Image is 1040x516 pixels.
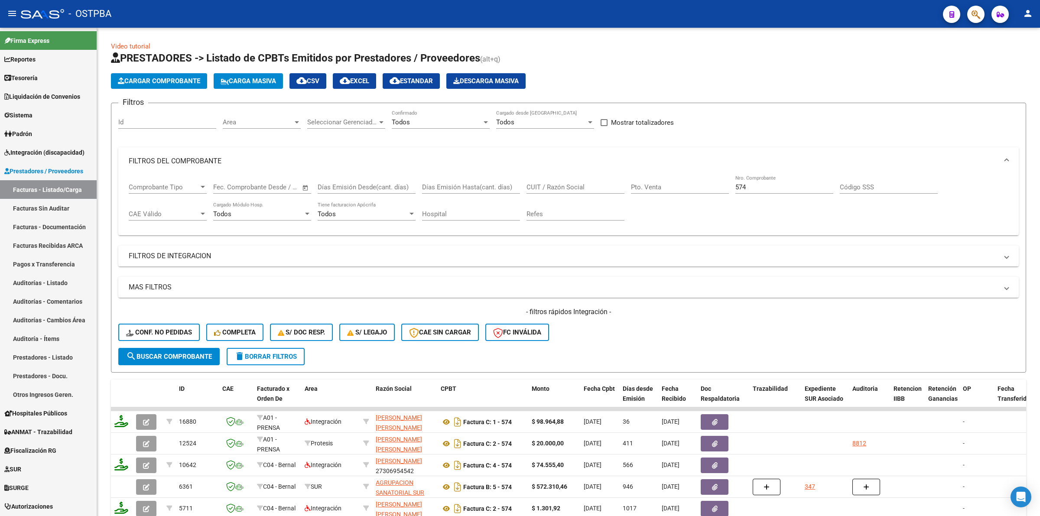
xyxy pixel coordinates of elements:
strong: $ 572.310,46 [532,483,567,490]
span: Razón Social [376,385,412,392]
span: Auditoria [852,385,878,392]
mat-icon: search [126,351,136,361]
span: 566 [623,461,633,468]
span: [DATE] [662,505,679,512]
span: Monto [532,385,549,392]
span: Tesorería [4,73,38,83]
datatable-header-cell: Monto [528,380,580,418]
button: FC Inválida [485,324,549,341]
span: A01 - PRENSA [257,436,280,453]
span: CAE SIN CARGAR [409,328,471,336]
datatable-header-cell: Area [301,380,360,418]
span: C04 - Bernal [263,505,296,512]
span: Fecha Transferido [998,385,1030,402]
span: Sistema [4,110,32,120]
span: Carga Masiva [221,77,276,85]
span: 16880 [179,418,196,425]
span: Buscar Comprobante [126,353,212,360]
span: Padrón [4,129,32,139]
span: 1017 [623,505,637,512]
span: ID [179,385,185,392]
span: (alt+q) [480,55,500,63]
button: S/ legajo [339,324,395,341]
span: AGRUPACION SANATORIAL SUR S.A [376,479,424,506]
mat-icon: cloud_download [296,75,307,86]
span: Cargar Comprobante [118,77,200,85]
span: EXCEL [340,77,369,85]
i: Descargar documento [452,415,463,429]
mat-expansion-panel-header: FILTROS DEL COMPROBANTE [118,147,1019,175]
mat-panel-title: FILTROS DEL COMPROBANTE [129,156,998,166]
span: Fecha Recibido [662,385,686,402]
span: C04 - Bernal [263,461,296,468]
span: Todos [213,210,231,218]
span: Trazabilidad [753,385,788,392]
datatable-header-cell: Retención Ganancias [925,380,959,418]
span: Area [305,385,318,392]
button: Open calendar [301,183,311,193]
span: [DATE] [584,505,601,512]
h4: - filtros rápidos Integración - [118,307,1019,317]
span: - [963,483,965,490]
mat-expansion-panel-header: FILTROS DE INTEGRACION [118,246,1019,266]
span: OP [963,385,971,392]
span: Seleccionar Gerenciador [307,118,377,126]
span: Facturado x Orden De [257,385,289,402]
mat-panel-title: MAS FILTROS [129,282,998,292]
div: 27303885434 [376,435,434,453]
span: C04 - Bernal [263,483,296,490]
span: Integración [305,418,341,425]
datatable-header-cell: Facturado x Orden De [253,380,301,418]
datatable-header-cell: CAE [219,380,253,418]
button: Borrar Filtros [227,348,305,365]
datatable-header-cell: Razón Social [372,380,437,418]
span: Integración [305,461,341,468]
span: Todos [392,118,410,126]
mat-panel-title: FILTROS DE INTEGRACION [129,251,998,261]
i: Descargar documento [452,458,463,472]
button: Conf. no pedidas [118,324,200,341]
span: CAE [222,385,234,392]
mat-icon: cloud_download [390,75,400,86]
datatable-header-cell: Expediente SUR Asociado [801,380,849,418]
span: Retención Ganancias [928,385,958,402]
datatable-header-cell: Fecha Recibido [658,380,697,418]
span: Area [223,118,293,126]
button: Completa [206,324,263,341]
span: Mostrar totalizadores [611,117,674,128]
span: SUR [305,483,322,490]
div: Open Intercom Messenger [1011,487,1031,507]
span: [DATE] [662,440,679,447]
span: Expediente SUR Asociado [805,385,843,402]
span: 5711 [179,505,193,512]
button: Cargar Comprobante [111,73,207,89]
span: 10642 [179,461,196,468]
strong: Factura C: 1 - 574 [463,419,512,425]
span: Integración (discapacidad) [4,148,84,157]
span: CPBT [441,385,456,392]
input: End date [249,183,291,191]
button: CSV [289,73,326,89]
strong: $ 1.301,92 [532,505,560,512]
strong: Factura C: 2 - 574 [463,440,512,447]
mat-expansion-panel-header: MAS FILTROS [118,277,1019,298]
app-download-masive: Descarga masiva de comprobantes (adjuntos) [446,73,526,89]
div: 8812 [852,438,866,448]
datatable-header-cell: Días desde Emisión [619,380,658,418]
span: CSV [296,77,319,85]
span: [PERSON_NAME] [376,458,422,464]
div: 27306954542 [376,456,434,474]
button: Descarga Masiva [446,73,526,89]
datatable-header-cell: Auditoria [849,380,890,418]
span: - [963,418,965,425]
button: Carga Masiva [214,73,283,89]
datatable-header-cell: Doc Respaldatoria [697,380,749,418]
span: Autorizaciones [4,502,53,511]
span: Todos [496,118,514,126]
span: [DATE] [662,483,679,490]
span: [DATE] [584,483,601,490]
strong: $ 74.555,40 [532,461,564,468]
span: SUR [4,464,21,474]
span: [PERSON_NAME] [PERSON_NAME] [376,436,422,453]
span: - [963,440,965,447]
